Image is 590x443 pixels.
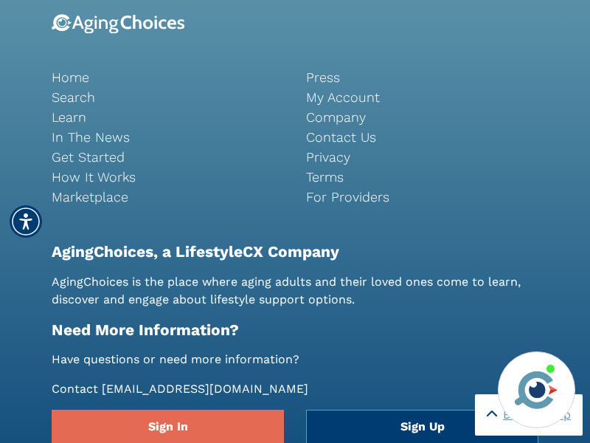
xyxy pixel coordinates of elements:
p: Contact [52,380,538,398]
a: My Account [306,87,538,107]
h2: AgingChoices, a LifestyleCX Company [52,242,538,261]
p: AgingChoices is the place where aging adults and their loved ones come to learn, discover and eng... [52,273,538,309]
div: Accessibility Menu [10,205,42,238]
span: Back to Top [503,406,571,424]
img: avatar [511,365,561,415]
img: 9-logo.svg [52,14,185,34]
a: Search [52,87,284,107]
a: How It Works [52,167,284,187]
a: Contact Us [306,127,538,147]
a: Company [306,107,538,127]
a: [EMAIL_ADDRESS][DOMAIN_NAME] [102,382,308,396]
a: In The News [52,127,284,147]
a: Home [52,67,284,87]
a: Marketplace [52,187,284,207]
a: Get Started [52,147,284,167]
p: Have questions or need more information? [52,351,538,368]
a: Press [306,67,538,87]
h2: Need More Information? [52,320,538,339]
iframe: iframe [298,141,575,343]
a: Learn [52,107,284,127]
